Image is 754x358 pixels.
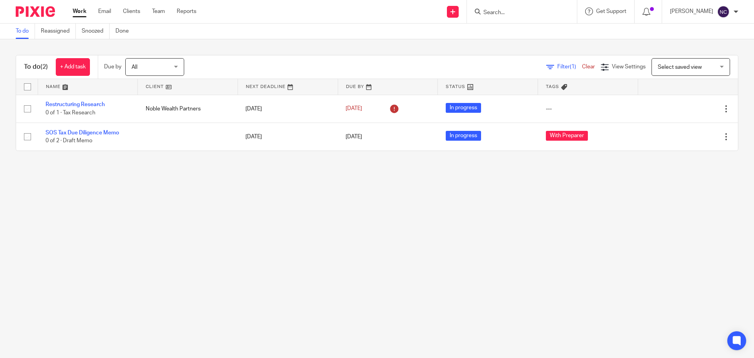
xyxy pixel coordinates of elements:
[56,58,90,76] a: + Add task
[152,7,165,15] a: Team
[238,123,338,151] td: [DATE]
[82,24,110,39] a: Snoozed
[596,9,626,14] span: Get Support
[41,24,76,39] a: Reassigned
[446,131,481,141] span: In progress
[98,7,111,15] a: Email
[483,9,553,17] input: Search
[238,95,338,123] td: [DATE]
[16,24,35,39] a: To do
[104,63,121,71] p: Due by
[346,134,362,140] span: [DATE]
[670,7,713,15] p: [PERSON_NAME]
[717,6,730,18] img: svg%3E
[73,7,86,15] a: Work
[658,64,702,70] span: Select saved view
[16,6,55,17] img: Pixie
[582,64,595,70] a: Clear
[346,106,362,112] span: [DATE]
[570,64,576,70] span: (1)
[132,64,137,70] span: All
[177,7,196,15] a: Reports
[46,110,95,116] span: 0 of 1 · Tax Research
[546,84,559,89] span: Tags
[40,64,48,70] span: (2)
[546,131,588,141] span: With Preparer
[46,102,105,107] a: Restructuring Research
[612,64,646,70] span: View Settings
[46,138,92,143] span: 0 of 2 · Draft Memo
[557,64,582,70] span: Filter
[24,63,48,71] h1: To do
[115,24,135,39] a: Done
[138,95,238,123] td: Noble Wealth Partners
[123,7,140,15] a: Clients
[446,103,481,113] span: In progress
[46,130,119,136] a: SOS Tax Due Diligence Memo
[546,105,630,113] div: ---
